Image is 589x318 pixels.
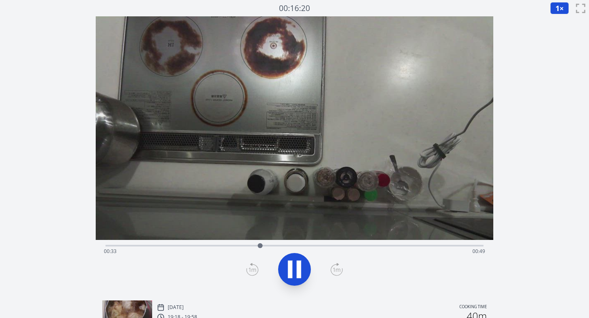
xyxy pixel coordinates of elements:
[550,2,569,14] button: 1×
[104,248,117,255] span: 00:33
[279,2,310,14] a: 00:16:20
[472,248,485,255] span: 00:49
[555,3,560,13] span: 1
[459,304,487,311] p: Cooking time
[168,304,184,311] p: [DATE]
